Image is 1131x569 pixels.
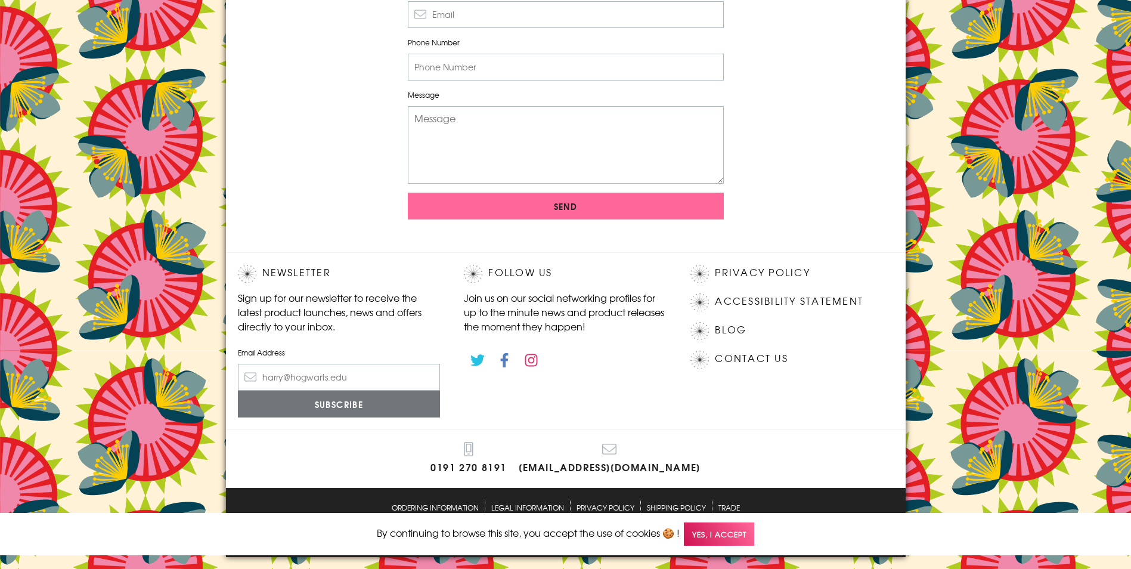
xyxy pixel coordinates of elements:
[647,500,706,515] a: Shipping Policy
[238,265,441,283] h2: Newsletter
[408,37,724,48] label: Phone Number
[715,351,788,367] a: Contact Us
[408,89,724,100] label: Message
[464,290,667,333] p: Join us on our social networking profiles for up to the minute news and product releases the mome...
[718,500,740,515] a: Trade
[464,265,667,283] h2: Follow Us
[519,442,701,476] a: [EMAIL_ADDRESS][DOMAIN_NAME]
[715,293,863,310] a: Accessibility Statement
[238,364,441,391] input: harry@hogwarts.edu
[408,54,724,81] input: Phone Number
[238,391,441,418] input: Subscribe
[238,290,441,333] p: Sign up for our newsletter to receive the latest product launches, news and offers directly to yo...
[577,500,634,515] a: Privacy Policy
[408,193,724,219] input: Send
[715,265,810,281] a: Privacy Policy
[408,1,724,28] input: Email
[392,500,479,515] a: Ordering Information
[491,500,564,515] a: Legal Information
[715,322,746,338] a: Blog
[684,522,754,546] span: Yes, I accept
[430,442,507,476] a: 0191 270 8191
[238,347,441,358] label: Email Address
